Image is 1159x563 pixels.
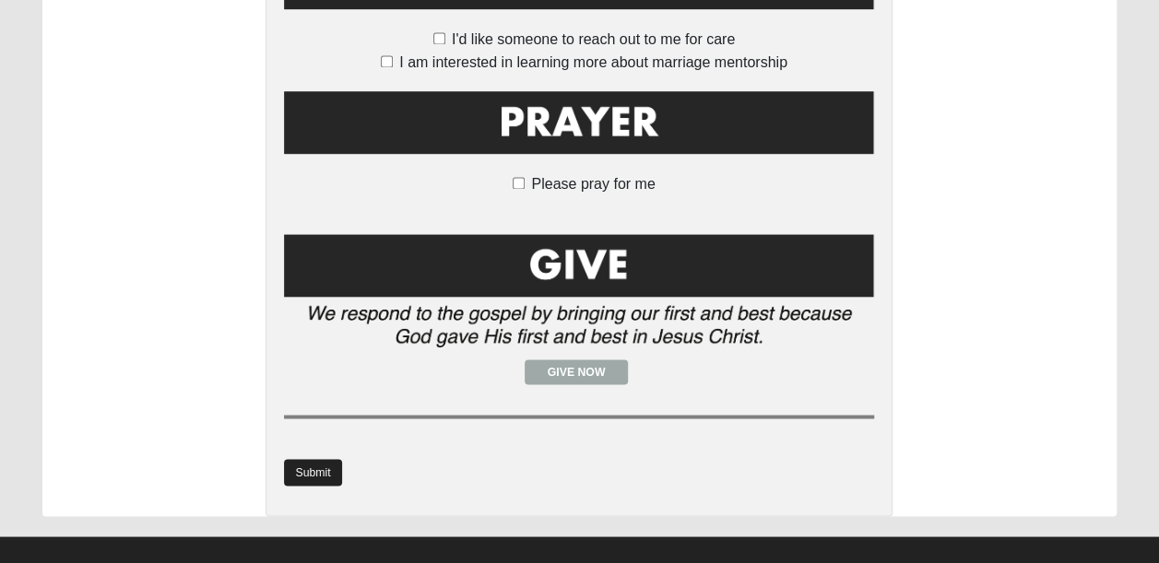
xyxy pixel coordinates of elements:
[433,32,445,44] input: I'd like someone to reach out to me for care
[452,31,735,47] span: I'd like someone to reach out to me for care
[513,177,525,189] input: Please pray for me
[381,55,393,67] input: I am interested in learning more about marriage mentorship
[284,230,874,359] img: Give.png
[525,359,629,384] a: Give Now
[284,87,874,170] img: Prayer.png
[284,459,341,486] a: Submit
[399,54,787,70] span: I am interested in learning more about marriage mentorship
[531,176,655,192] span: Please pray for me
